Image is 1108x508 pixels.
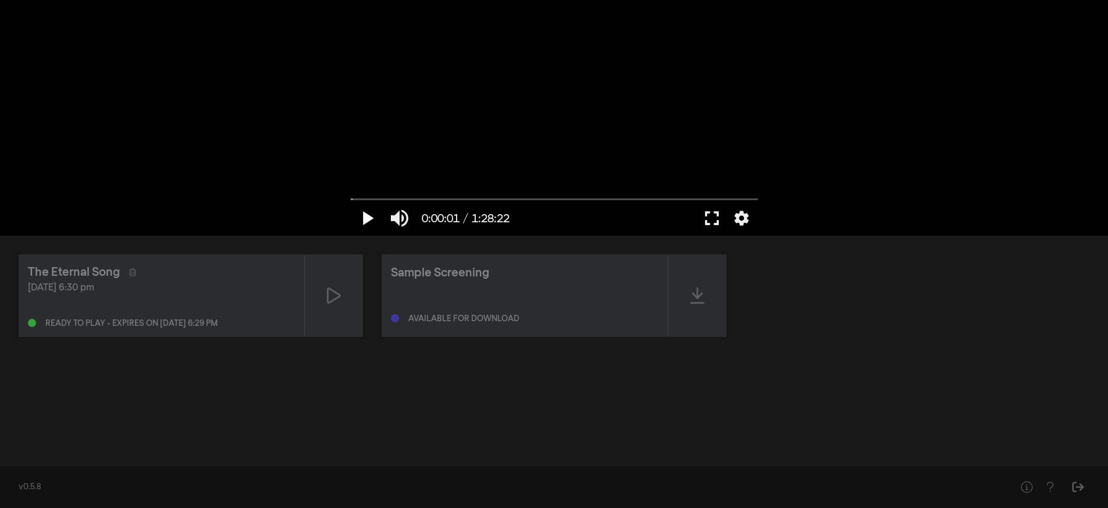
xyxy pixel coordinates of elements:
[1038,475,1061,499] button: Help
[408,315,519,323] div: Available for download
[28,264,120,281] div: The Eternal Song
[391,264,489,282] div: Sample Screening
[45,319,218,328] div: Ready to play - expires on [DATE] 6:29 pm
[1066,475,1089,499] button: Sign Out
[1015,475,1038,499] button: Help
[28,281,295,295] div: [DATE] 6:30 pm
[383,201,416,236] button: Mute
[696,201,728,236] button: Full screen
[416,201,515,236] button: 0:00:01 / 1:28:22
[19,481,992,493] div: v0.5.8
[351,201,383,236] button: Play
[728,201,755,236] button: More settings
